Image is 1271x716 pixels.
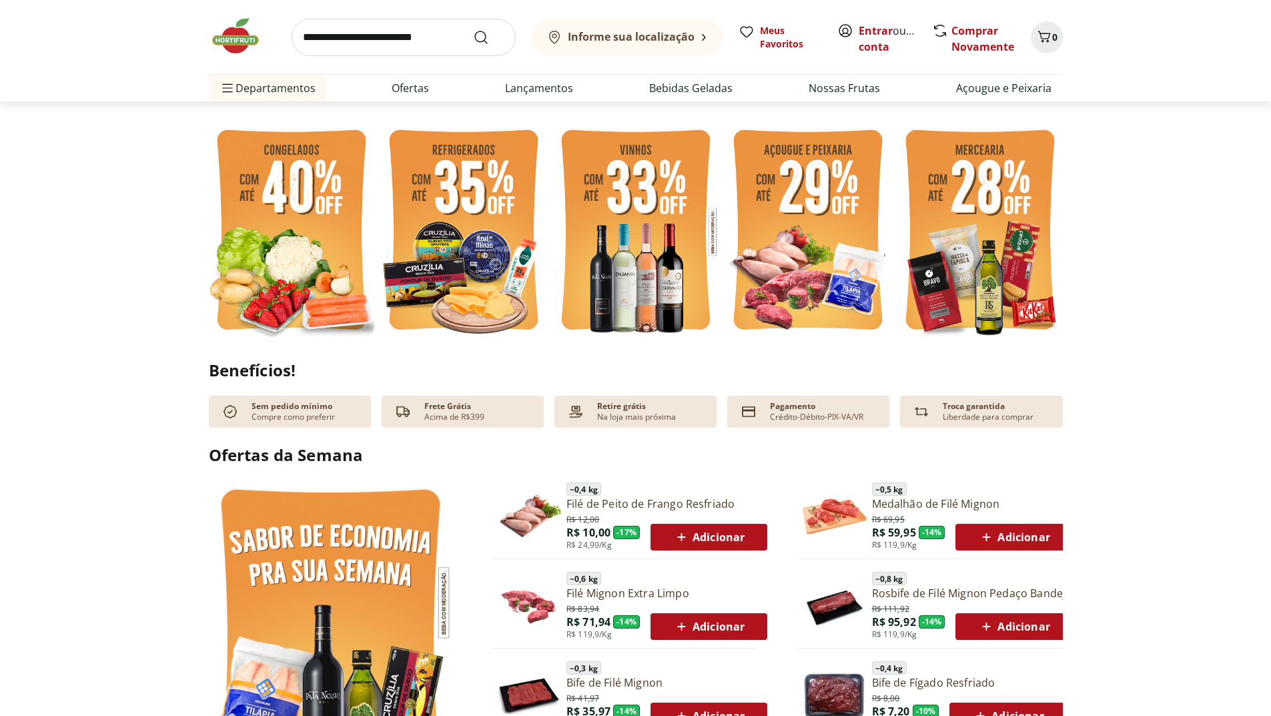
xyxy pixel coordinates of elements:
img: check [220,401,241,422]
a: Comprar Novamente [951,23,1014,54]
img: mercearia [897,121,1063,342]
span: ou [859,23,918,55]
p: Pagamento [770,401,815,412]
a: Filé Mignon Extra Limpo [566,586,767,601]
p: Troca garantida [943,401,1005,412]
a: Medalhão de Filé Mignon [872,496,1073,511]
a: Açougue e Peixaria [956,80,1051,96]
b: Informe sua localização [568,29,695,44]
button: Adicionar [955,524,1072,551]
span: Adicionar [673,619,745,635]
img: card [738,401,759,422]
img: Principal [803,574,867,638]
span: R$ 69,95 [872,512,905,525]
p: Na loja mais próxima [597,412,676,422]
a: Entrar [859,23,893,38]
p: Acima de R$399 [424,412,484,422]
img: refrigerados [381,121,546,342]
span: ~ 0,5 kg [872,482,907,496]
span: Adicionar [978,619,1049,635]
a: Meus Favoritos [739,24,821,51]
img: vinho [553,121,719,342]
span: R$ 111,92 [872,601,909,615]
button: Submit Search [473,29,505,45]
p: Crédito-Débito-PIX-VA/VR [770,412,863,422]
button: Adicionar [651,613,767,640]
span: Meus Favoritos [760,24,821,51]
p: Compre como preferir [252,412,335,422]
img: Filé Mignon Extra Limpo [497,574,561,638]
span: R$ 119,9/Kg [872,540,917,551]
button: Adicionar [651,524,767,551]
button: Carrinho [1031,21,1063,53]
a: Lançamentos [505,80,573,96]
span: - 14 % [919,615,945,629]
span: R$ 95,92 [872,615,916,629]
span: R$ 8,00 [872,691,900,704]
button: Informe sua localização [532,19,723,56]
span: - 14 % [919,526,945,539]
h2: Benefícios! [209,361,1063,380]
a: Ofertas [392,80,429,96]
p: Retire grátis [597,401,646,412]
p: Sem pedido mínimo [252,401,332,412]
span: R$ 71,94 [566,615,610,629]
input: search [292,19,516,56]
img: payment [565,401,586,422]
span: ~ 0,8 kg [872,572,907,585]
span: Adicionar [978,529,1049,545]
img: açougue [725,121,891,342]
a: Bife de Filé Mignon [566,675,767,690]
span: R$ 12,00 [566,512,599,525]
p: Liberdade para comprar [943,412,1033,422]
span: R$ 119,9/Kg [566,629,612,640]
span: ~ 0,4 kg [872,661,907,675]
img: feira [209,121,374,342]
img: Devolução [911,401,932,422]
a: Criar conta [859,23,932,54]
img: Filé de Peito de Frango Resfriado [497,484,561,549]
img: Hortifruti [209,16,276,56]
p: Frete Grátis [424,401,471,412]
button: Adicionar [955,613,1072,640]
a: Rosbife de Filé Mignon Pedaço Bandeja [872,586,1073,601]
span: R$ 41,97 [566,691,599,704]
span: 0 [1052,31,1057,43]
img: truck [392,401,414,422]
span: R$ 83,94 [566,601,599,615]
span: R$ 24,99/Kg [566,540,612,551]
h2: Ofertas da Semana [209,444,1063,466]
a: Bife de Fígado Resfriado [872,675,1067,690]
span: ~ 0,3 kg [566,661,601,675]
button: Menu [220,72,236,104]
span: ~ 0,6 kg [566,572,601,585]
a: Bebidas Geladas [649,80,733,96]
span: - 14 % [613,615,640,629]
span: Adicionar [673,529,745,545]
a: Nossas Frutas [809,80,880,96]
span: R$ 59,95 [872,525,916,540]
span: - 17 % [613,526,640,539]
span: Departamentos [220,72,316,104]
span: ~ 0,4 kg [566,482,601,496]
span: R$ 119,9/Kg [872,629,917,640]
a: Filé de Peito de Frango Resfriado [566,496,767,511]
span: R$ 10,00 [566,525,610,540]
